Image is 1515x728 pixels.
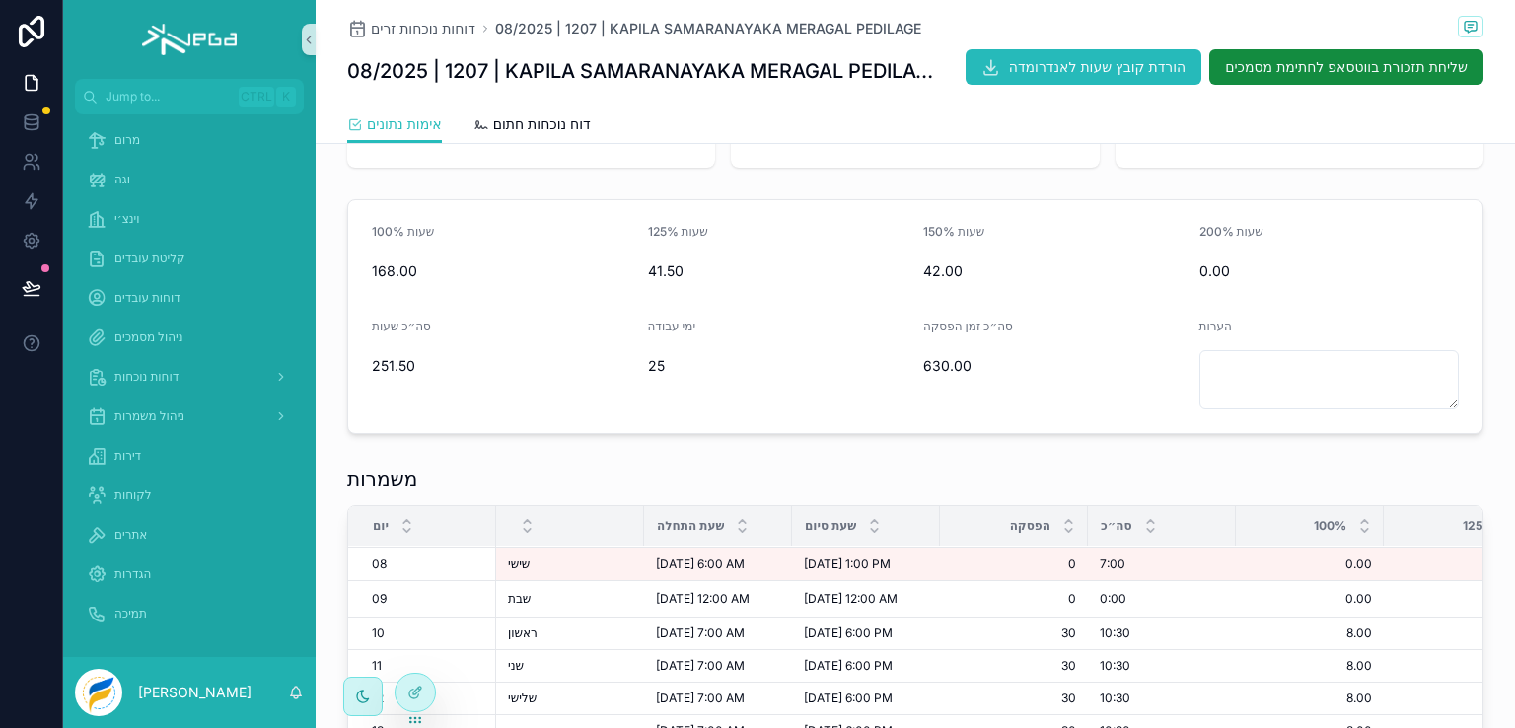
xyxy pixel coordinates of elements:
[75,596,304,631] a: תמיכה
[114,448,141,464] span: דירות
[923,224,984,239] span: שעות 150%
[114,172,130,187] span: וגה
[495,19,921,38] a: 08/2025 | 1207 | KAPILA SAMARANAYAKA MERAGAL PEDILAGE
[648,224,708,239] span: שעות 125%
[952,691,1076,706] span: 30
[372,658,382,674] span: 11
[1100,658,1130,674] span: 10:30
[75,280,304,316] a: דוחות עובדים
[75,79,304,114] button: Jump to...CtrlK
[657,518,724,534] span: שעת התחלה
[1100,691,1130,706] span: 10:30
[508,625,538,641] span: ראשון
[1209,49,1483,85] button: שליחת תזכורת בווטסאפ לחתימת מסמכים
[804,625,893,641] span: [DATE] 6:00 PM
[804,658,893,674] span: [DATE] 6:00 PM
[372,261,632,281] span: 168.00
[508,591,531,607] span: שבת
[75,399,304,434] a: ניהול משמרות
[371,19,475,38] span: דוחות נוכחות זרים
[1463,518,1494,534] span: 125%
[1314,518,1346,534] span: 100%
[114,606,147,621] span: תמיכה
[114,251,185,266] span: קליטת עובדים
[1199,224,1263,239] span: שעות 200%
[114,487,152,503] span: לקוחות
[966,49,1201,85] button: הורדת קובץ שעות לאנדרומדה
[923,261,1184,281] span: 42.00
[804,691,893,706] span: [DATE] 6:00 PM
[75,477,304,513] a: לקוחות
[473,107,591,146] a: דוח נוכחות חתום
[1199,261,1460,281] span: 0.00
[1248,556,1372,572] span: 0.00
[75,438,304,473] a: דירות
[804,556,891,572] span: [DATE] 1:00 PM
[372,356,632,376] span: 251.50
[114,329,183,345] span: ניהול מסמכים
[75,241,304,276] a: קליטת עובדים
[508,691,537,706] span: שלישי
[75,122,304,158] a: מרום
[142,24,236,55] img: App logo
[1248,658,1372,674] span: 8.00
[805,518,856,534] span: שעת סיום
[952,556,1076,572] span: 0
[656,591,750,607] span: [DATE] 12:00 AM
[75,162,304,197] a: וגה
[75,517,304,552] a: אתרים
[508,658,524,674] span: שני
[1100,556,1125,572] span: 7:00
[114,211,140,227] span: וינצ׳י
[347,19,475,38] a: דוחות נוכחות זרים
[63,114,316,657] div: scrollable content
[1225,57,1468,77] span: שליחת תזכורת בווטסאפ לחתימת מסמכים
[373,518,389,534] span: יום
[508,556,530,572] span: שישי
[347,107,442,144] a: אימות נתונים
[1100,591,1126,607] span: 0:00
[75,556,304,592] a: הגדרות
[1199,319,1232,333] span: הערות
[372,625,385,641] span: 10
[372,319,431,333] span: סה״כ שעות
[1009,57,1186,77] span: הורדת קובץ שעות לאנדרומדה
[75,201,304,237] a: וינצ׳י
[347,57,942,85] h1: 08/2025 | 1207 | KAPILA SAMARANAYAKA MERAGAL PEDILAGE
[372,224,434,239] span: שעות 100%
[804,591,898,607] span: [DATE] 12:00 AM
[372,591,387,607] span: 09
[1248,591,1372,607] span: 0.00
[1100,625,1130,641] span: 10:30
[656,658,745,674] span: [DATE] 7:00 AM
[114,369,179,385] span: דוחות נוכחות
[648,356,908,376] span: 25
[1101,518,1132,534] span: סה״כ
[493,114,591,134] span: דוח נוכחות חתום
[138,683,252,702] p: [PERSON_NAME]
[923,356,1184,376] span: 630.00
[75,320,304,355] a: ניהול מסמכים
[114,290,180,306] span: דוחות עובדים
[952,658,1076,674] span: 30
[278,89,294,105] span: K
[114,408,184,424] span: ניהול משמרות
[372,556,387,572] span: 08
[114,132,140,148] span: מרום
[656,691,745,706] span: [DATE] 7:00 AM
[106,89,231,105] span: Jump to...
[656,625,745,641] span: [DATE] 7:00 AM
[952,625,1076,641] span: 30
[367,114,442,134] span: אימות נתונים
[239,87,274,107] span: Ctrl
[347,466,417,493] h1: משמרות
[1248,691,1372,706] span: 8.00
[648,319,696,333] span: ימי עבודה
[952,591,1076,607] span: 0
[75,359,304,395] a: דוחות נוכחות
[114,566,151,582] span: הגדרות
[648,261,908,281] span: 41.50
[1010,518,1050,534] span: הפסקה
[114,527,147,543] span: אתרים
[1248,625,1372,641] span: 8.00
